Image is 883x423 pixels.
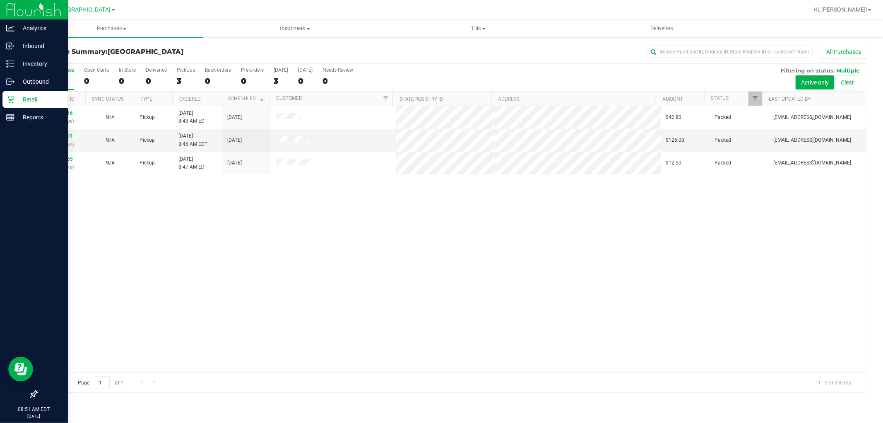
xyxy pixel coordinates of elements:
a: Last Updated By [769,96,811,102]
div: Back-orders [205,67,231,73]
span: Purchases [20,25,203,32]
span: Page of 1 [71,376,130,389]
a: 11821316 [50,110,73,116]
inline-svg: Outbound [6,77,14,86]
span: [GEOGRAPHIC_DATA] [54,6,111,13]
span: [EMAIL_ADDRESS][DOMAIN_NAME] [773,114,851,121]
a: Customer [276,95,302,101]
span: Not Applicable [106,114,115,120]
a: Filter [748,92,762,106]
p: Retail [14,94,64,104]
a: Scheduled [228,96,265,102]
a: 11821365 [50,156,73,162]
input: 1 [95,376,110,389]
div: [DATE] [274,67,288,73]
span: [DATE] [227,159,242,167]
span: Hi, [PERSON_NAME]! [813,6,867,13]
iframe: Resource center [8,357,33,382]
span: [DATE] 8:46 AM EDT [178,132,207,148]
span: Not Applicable [106,137,115,143]
p: Analytics [14,23,64,33]
span: $125.00 [666,136,685,144]
span: Multiple [836,67,859,74]
button: Clear [835,75,859,89]
span: [EMAIL_ADDRESS][DOMAIN_NAME] [773,136,851,144]
span: [DATE] 8:47 AM EDT [178,155,207,171]
span: Packed [715,159,731,167]
span: Packed [715,136,731,144]
div: 0 [298,76,313,86]
span: [DATE] [227,136,242,144]
span: Not Applicable [106,160,115,166]
span: Packed [715,114,731,121]
p: [DATE] [4,413,64,419]
div: 0 [322,76,353,86]
span: Pickup [140,136,155,144]
button: N/A [106,136,115,144]
span: [DATE] 8:43 AM EDT [178,109,207,125]
span: Deliveries [639,25,684,32]
p: Inventory [14,59,64,69]
a: Purchases [20,20,203,37]
h3: Purchase Summary: [36,48,313,56]
span: Filtering on status: [781,67,835,74]
inline-svg: Reports [6,113,14,121]
span: $12.50 [666,159,682,167]
span: Pickup [140,114,155,121]
a: Ordered [179,96,201,102]
span: [GEOGRAPHIC_DATA] [108,48,183,56]
div: 0 [146,76,167,86]
inline-svg: Retail [6,95,14,104]
span: [EMAIL_ADDRESS][DOMAIN_NAME] [773,159,851,167]
div: 0 [205,76,231,86]
input: Search Purchase ID, Original ID, State Registry ID or Customer Name... [647,46,813,58]
span: Customers [204,25,386,32]
button: All Purchases [821,45,866,59]
p: Inbound [14,41,64,51]
a: Type [140,96,152,102]
a: Amount [662,96,683,102]
div: Deliveries [146,67,167,73]
button: Active only [796,75,834,89]
div: 3 [177,76,195,86]
inline-svg: Analytics [6,24,14,32]
div: In Store [119,67,136,73]
inline-svg: Inbound [6,42,14,50]
a: Deliveries [570,20,753,37]
span: Tills [387,25,570,32]
div: PickUps [177,67,195,73]
div: 0 [119,76,136,86]
p: 08:51 AM EDT [4,406,64,413]
div: Open Carts [84,67,109,73]
p: Outbound [14,77,64,87]
a: Status [711,95,729,101]
div: Pre-orders [241,67,264,73]
a: Sync Status [92,96,124,102]
a: Tills [387,20,570,37]
a: State Registry ID [399,96,443,102]
th: Address [491,92,656,106]
div: 3 [274,76,288,86]
span: 1 - 3 of 3 items [811,376,858,389]
a: Customers [203,20,387,37]
a: Filter [379,92,392,106]
span: $42.80 [666,114,682,121]
button: N/A [106,114,115,121]
div: [DATE] [298,67,313,73]
a: 11821331 [50,133,73,139]
span: Pickup [140,159,155,167]
p: Reports [14,112,64,122]
inline-svg: Inventory [6,60,14,68]
div: Needs Review [322,67,353,73]
div: 0 [84,76,109,86]
div: 0 [241,76,264,86]
span: [DATE] [227,114,242,121]
button: N/A [106,159,115,167]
